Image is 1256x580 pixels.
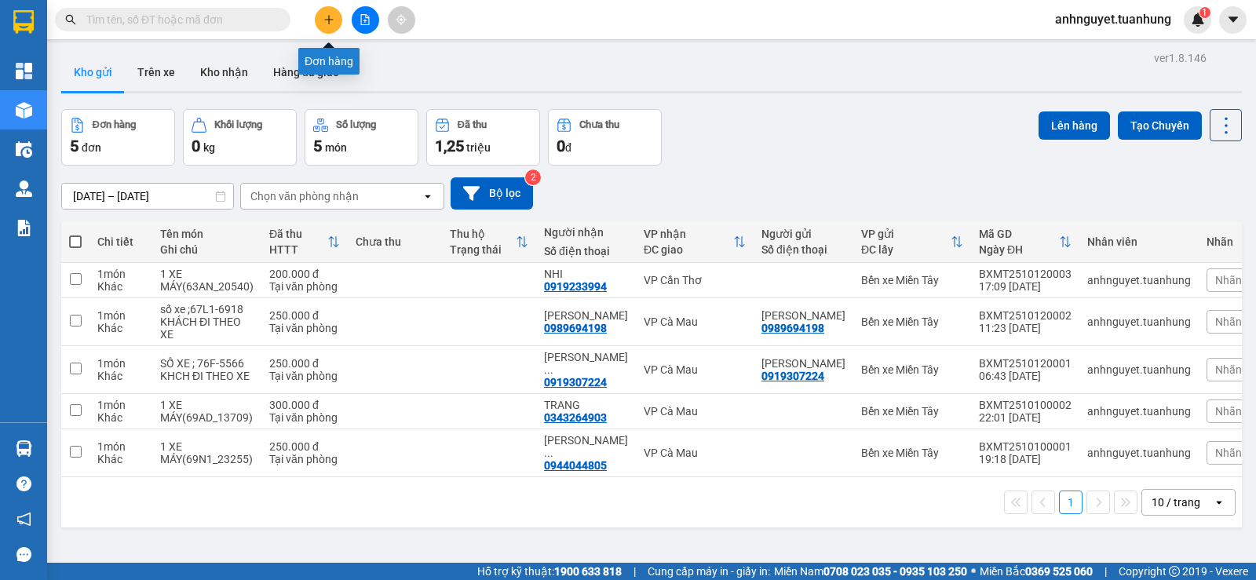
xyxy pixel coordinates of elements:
div: Khác [97,280,144,293]
div: Khác [97,370,144,382]
div: 250.000 đ [269,440,340,453]
div: HTTT [269,243,327,256]
div: Khác [97,322,144,334]
button: Đơn hàng5đơn [61,109,175,166]
span: đơn [82,141,101,154]
span: Nhãn [1215,316,1242,328]
div: Thu hộ [450,228,516,240]
div: Tại văn phòng [269,280,340,293]
div: anhnguyet.tuanhung [1087,405,1191,418]
div: Tại văn phòng [269,370,340,382]
button: 1 [1059,491,1083,514]
span: ⚪️ [971,568,976,575]
span: Miền Bắc [980,563,1093,580]
div: 0989694198 [761,322,824,334]
div: Số điện thoại [761,243,845,256]
div: ver 1.8.146 [1154,49,1207,67]
div: Bến xe Miền Tây [861,447,963,459]
button: Số lượng5món [305,109,418,166]
span: 5 [313,137,322,155]
button: Đã thu1,25 triệu [426,109,540,166]
div: 1 món [97,268,144,280]
div: 0989694198 [544,322,607,334]
div: 1 món [97,357,144,370]
button: caret-down [1219,6,1247,34]
button: Chưa thu0đ [548,109,662,166]
div: lê hữu tú [761,309,845,322]
img: warehouse-icon [16,440,32,457]
div: BXMT2510100002 [979,399,1072,411]
span: Nhãn [1215,405,1242,418]
img: dashboard-icon [16,63,32,79]
div: VP Cà Mau [644,316,746,328]
strong: 0708 023 035 - 0935 103 250 [823,565,967,578]
button: Lên hàng [1039,111,1110,140]
div: 1 XE MÁY(63AN_20540) [160,268,254,293]
div: Đã thu [458,119,487,130]
img: logo-vxr [13,10,34,34]
div: Bến xe Miền Tây [861,363,963,376]
div: 1 món [97,309,144,322]
div: BXMT2510100001 [979,440,1072,453]
div: BXMT2510120002 [979,309,1072,322]
div: Tại văn phòng [269,411,340,424]
span: 1 [1202,7,1207,18]
div: Khác [97,453,144,465]
div: Tên món [160,228,254,240]
span: file-add [360,14,371,25]
div: Bến xe Miền Tây [861,316,963,328]
span: notification [16,512,31,527]
div: VP Cà Mau [644,405,746,418]
button: Tạo Chuyến [1118,111,1202,140]
span: caret-down [1226,13,1240,27]
span: | [633,563,636,580]
div: VP Cà Mau [644,447,746,459]
div: Người nhận [544,226,628,239]
div: 250.000 đ [269,309,340,322]
span: 0 [192,137,200,155]
div: Bến xe Miền Tây [861,274,963,286]
th: Toggle SortBy [636,221,754,263]
img: warehouse-icon [16,102,32,119]
div: 1 XE MÁY(69AD_13709) [160,399,254,424]
span: triệu [466,141,491,154]
span: Hỗ trợ kỹ thuật: [477,563,622,580]
div: anhnguyet.tuanhung [1087,316,1191,328]
div: Trạng thái [450,243,516,256]
div: 19:18 [DATE] [979,453,1072,465]
div: BXMT2510120001 [979,357,1072,370]
div: VP Cần Thơ [644,274,746,286]
div: Bến xe Miền Tây [861,405,963,418]
div: 1 XE MÁY(69N1_23255) [160,440,254,465]
span: search [65,14,76,25]
div: anhnguyet.tuanhung [1087,274,1191,286]
div: Nhân viên [1087,235,1191,248]
div: Đơn hàng [93,119,136,130]
div: 1 món [97,399,144,411]
sup: 1 [1199,7,1210,18]
span: 0 [557,137,565,155]
img: icon-new-feature [1191,13,1205,27]
div: ĐC giao [644,243,733,256]
span: 5 [70,137,78,155]
div: KHÁCH ĐI THEO XE [160,316,254,341]
span: kg [203,141,215,154]
div: Mã GD [979,228,1059,240]
div: 10 / trang [1152,494,1200,510]
div: Đơn hàng [298,48,360,75]
img: solution-icon [16,220,32,236]
div: LÊHỮU TÚ [544,309,628,322]
div: VP Cà Mau [644,363,746,376]
div: Ghi chú [160,243,254,256]
div: Tại văn phòng [269,322,340,334]
div: Ngày ĐH [979,243,1059,256]
button: aim [388,6,415,34]
strong: 0369 525 060 [1025,565,1093,578]
th: Toggle SortBy [261,221,348,263]
div: NGUYỄN ĐỨC THỜI [761,357,845,370]
div: Tại văn phòng [269,453,340,465]
div: Chưa thu [579,119,619,130]
span: message [16,547,31,562]
button: Khối lượng0kg [183,109,297,166]
div: TRANG [544,399,628,411]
